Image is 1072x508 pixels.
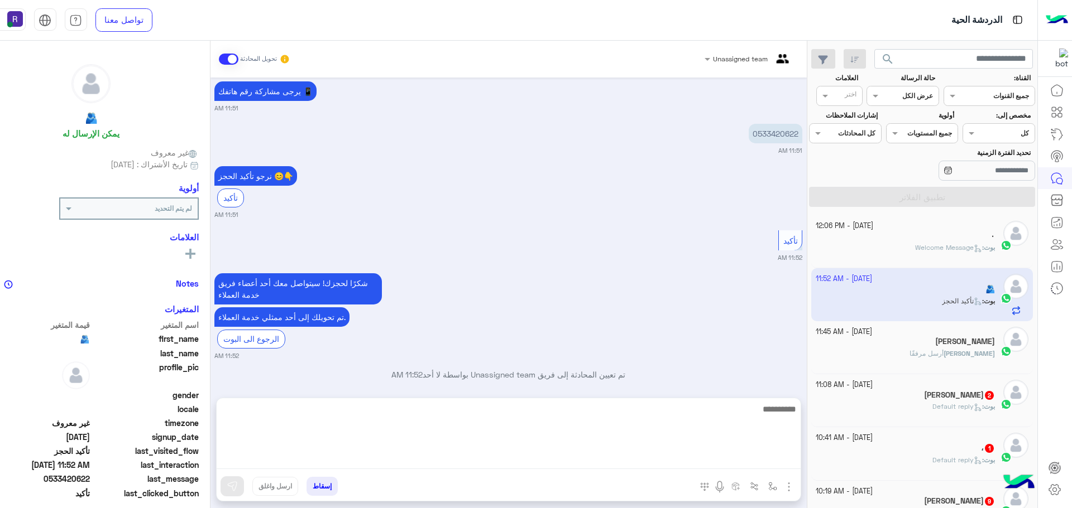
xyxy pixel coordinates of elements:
img: 322853014244696 [1048,49,1068,69]
span: first_name [92,333,199,345]
button: Trigger scenario [745,477,763,495]
img: defaultAdmin.png [62,361,90,389]
small: تحويل المحادثة [240,55,277,64]
img: defaultAdmin.png [1003,433,1028,458]
label: أولوية [887,110,954,120]
img: defaultAdmin.png [1003,380,1028,405]
div: اختر [845,89,858,102]
b: : [982,243,995,251]
p: 3/10/2025, 11:51 AM [749,124,802,143]
span: تأكيد [783,236,798,245]
h6: Notes [176,278,199,288]
p: الدردشة الحية [951,13,1002,28]
span: timezone [92,417,199,429]
span: 1 [985,444,994,453]
img: defaultAdmin.png [72,65,110,103]
img: make a call [700,482,709,491]
img: select flow [768,482,777,491]
span: locale [92,403,199,415]
h5: احمد السوداني [924,496,995,506]
span: 11:52 AM [391,370,423,379]
img: WhatsApp [1001,346,1012,357]
button: create order [726,477,745,495]
img: teams.png [772,54,793,72]
span: last_name [92,347,199,359]
img: Trigger scenario [750,482,759,491]
span: غير معروف [151,147,199,158]
span: search [881,52,894,66]
span: أرسل مرفقًا [910,349,944,357]
span: 2 [985,391,994,400]
small: 11:52 AM [778,253,802,262]
small: 11:51 AM [778,146,802,155]
img: tab [1011,13,1025,27]
a: تواصل معنا [95,8,152,32]
img: tab [39,14,51,27]
h5: ٠ [990,231,995,241]
small: [DATE] - 12:06 PM [816,221,873,231]
button: ارسل واغلق [252,477,298,496]
span: اسم المتغير [92,319,199,331]
span: Welcome Message [915,243,982,251]
img: WhatsApp [1001,399,1012,410]
h6: أولوية [179,183,199,193]
span: تاريخ الأشتراك : [DATE] [111,158,188,170]
h6: المتغيرات [165,304,199,314]
img: userImage [7,11,23,27]
img: send attachment [782,480,796,494]
p: تم تعيين المحادثة إلى فريق Unassigned team بواسطة لا أحد [214,369,802,380]
p: 3/10/2025, 11:51 AM [214,81,317,101]
img: tab [69,14,82,27]
small: 11:51 AM [214,210,238,219]
span: بوت [984,402,995,410]
img: notes [4,280,13,289]
small: [DATE] - 11:08 AM [816,380,873,390]
img: hulul-logo.png [999,463,1038,502]
span: last_interaction [92,459,199,471]
span: Default reply [932,402,982,410]
label: تحديد الفترة الزمنية [887,148,1031,158]
span: بوت [984,243,995,251]
img: create order [731,482,740,491]
p: 3/10/2025, 11:52 AM [214,273,382,304]
div: تأكيد [217,188,244,207]
button: select flow [763,477,782,495]
p: 3/10/2025, 11:52 AM [214,307,350,327]
label: مخصص إلى: [964,110,1031,120]
small: 11:52 AM [214,351,239,360]
p: 3/10/2025, 11:51 AM [214,166,297,186]
label: القناة: [945,73,1031,83]
b: لم يتم التحديد [155,204,192,212]
img: send message [227,481,238,492]
div: الرجوع الى البوت [217,330,285,348]
span: last_clicked_button [92,487,199,499]
h5: Mahmoud Fathy [935,337,995,346]
label: حالة الرسالة [868,73,935,83]
span: Unassigned team [713,55,768,63]
img: Logo [1046,8,1068,32]
span: last_visited_flow [92,445,199,457]
a: tab [65,8,87,32]
span: Default reply [932,456,982,464]
b: : [982,456,995,464]
span: profile_pic [92,361,199,387]
h5: ، [981,443,995,453]
button: تطبيق الفلاتر [809,187,1035,207]
img: send voice note [713,480,726,494]
span: بوت [984,456,995,464]
span: signup_date [92,431,199,443]
button: search [874,49,902,73]
h6: يمكن الإرسال له [63,128,119,138]
img: defaultAdmin.png [1003,327,1028,352]
span: 9 [985,497,994,506]
span: gender [92,389,199,401]
span: last_message [92,473,199,485]
label: العلامات [811,73,859,83]
h5: 🫂 [85,112,98,124]
label: إشارات الملاحظات [811,110,878,120]
h5: طه المصري [924,390,995,400]
img: WhatsApp [1001,452,1012,463]
small: [DATE] - 11:45 AM [816,327,872,337]
small: [DATE] - 10:41 AM [816,433,873,443]
small: 11:51 AM [214,104,238,113]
